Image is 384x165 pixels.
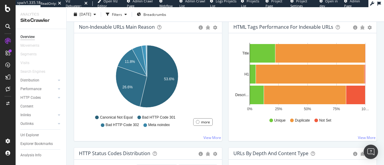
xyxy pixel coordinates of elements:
[367,25,372,30] div: gear
[20,121,34,127] div: Outlinks
[159,4,173,8] span: Webflow
[20,60,29,66] div: Visits
[201,119,210,125] div: more
[143,12,166,17] span: Breadcrumbs
[233,24,333,30] div: HTML Tags Performance for Indexable URLs
[20,121,56,127] a: Outlinks
[20,43,39,49] div: Movements
[20,51,37,57] div: Segments
[20,51,43,57] a: Segments
[233,150,308,156] div: URLs by Depth and Content Type
[360,25,364,30] div: bug
[20,103,62,110] a: Content
[20,141,53,147] div: Explorer Bookmarks
[79,12,91,17] span: 2025 Jul. 24th
[106,122,139,128] span: Bad HTTP Code 302
[244,72,249,76] text: H1
[213,25,217,30] div: gear
[125,60,135,64] text: 11.8%
[71,10,98,19] button: [DATE]
[233,43,370,112] svg: A chart.
[199,152,203,156] div: circle-info
[247,107,253,111] text: 0%
[242,51,249,55] text: Title
[353,152,357,156] div: circle-info
[206,25,210,30] div: bug
[20,132,62,138] a: Url Explorer
[20,77,56,84] a: Distribution
[235,93,249,97] text: Descri…
[164,77,174,81] text: 53.6%
[20,132,39,138] div: Url Explorer
[20,112,31,118] div: Inlinks
[20,12,61,17] div: Analytics
[79,24,155,30] div: Non-Indexable URLs Main Reason
[20,112,56,118] a: Inlinks
[20,43,45,49] a: Movements
[364,145,378,159] div: Open Intercom Messenger
[353,25,357,30] div: circle-info
[20,103,33,110] div: Content
[79,43,215,112] svg: A chart.
[20,34,62,40] a: Overview
[203,135,221,140] a: View More
[274,118,286,123] span: Unique
[304,107,311,111] text: 50%
[112,12,122,17] div: Filters
[358,135,376,140] a: View More
[361,107,369,111] text: 10…
[275,107,282,111] text: 25%
[20,86,41,92] div: Performance
[213,152,217,156] div: gear
[20,141,62,147] a: Explorer Bookmarks
[199,25,203,30] div: circle-info
[20,86,56,92] a: Performance
[20,17,61,24] div: SiteCrawler
[20,60,35,66] a: Visits
[206,152,210,156] div: bug
[333,107,340,111] text: 75%
[20,152,41,158] div: Analysis Info
[360,152,364,156] div: bug
[148,122,170,128] span: Meta noindex
[134,10,169,19] button: Breadcrumbs
[20,77,39,84] div: Distribution
[295,118,310,123] span: Duplicate
[103,10,129,19] button: Filters
[20,34,35,40] div: Overview
[40,1,57,6] div: ReadOnly:
[20,69,45,75] div: Search Engines
[122,85,133,89] text: 26.6%
[319,118,331,123] span: Not Set
[20,69,51,75] a: Search Engines
[20,95,41,101] div: HTTP Codes
[142,115,175,120] span: Bad HTTP Code 301
[20,95,56,101] a: HTTP Codes
[20,152,62,158] a: Analysis Info
[79,150,150,156] div: HTTP Status Codes Distribution
[100,115,133,120] span: Canonical Not Equal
